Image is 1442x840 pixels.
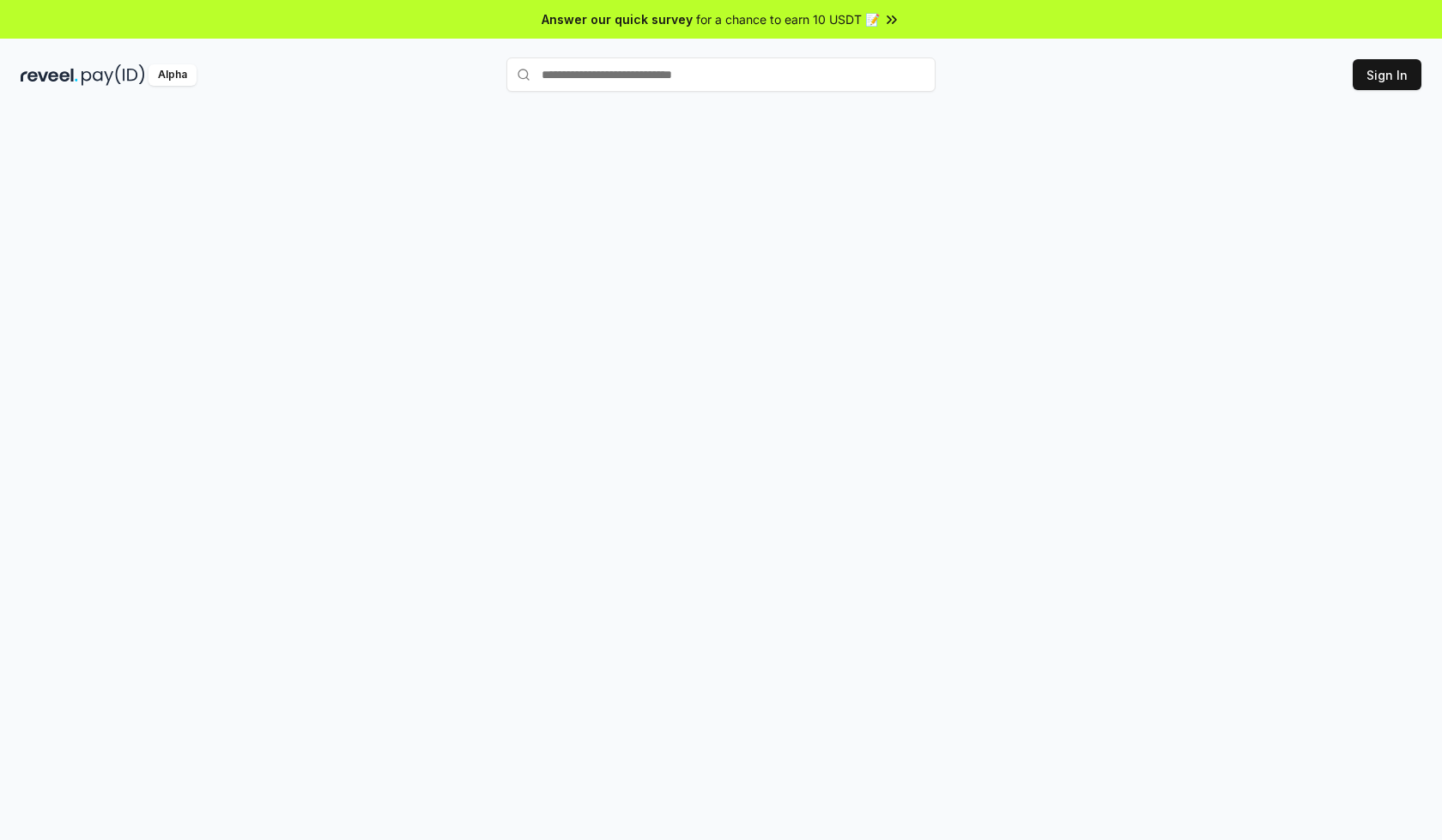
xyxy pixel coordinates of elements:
[82,64,145,86] img: pay_id
[696,10,880,28] span: for a chance to earn 10 USDT 📝
[21,64,78,86] img: reveel_dark
[148,64,197,86] div: Alpha
[1353,59,1421,90] button: Sign In
[542,10,693,28] span: Answer our quick survey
